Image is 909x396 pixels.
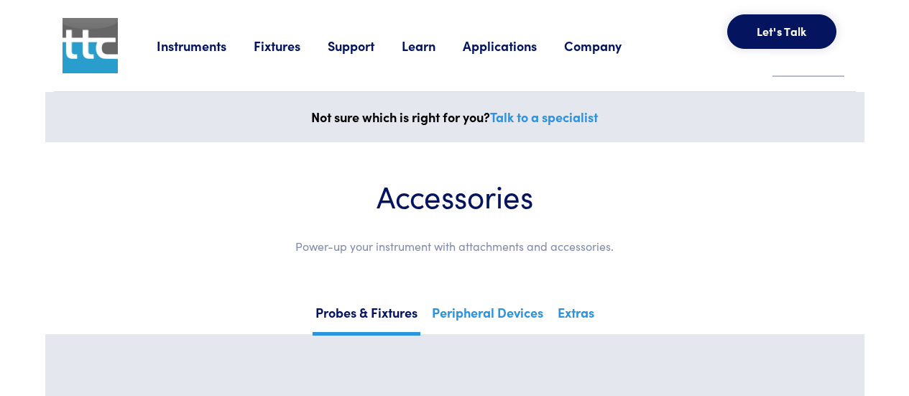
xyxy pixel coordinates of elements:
[88,237,821,256] p: Power-up your instrument with attachments and accessories.
[313,300,420,336] a: Probes & Fixtures
[555,300,597,332] a: Extras
[727,14,836,49] button: Let's Talk
[63,18,118,73] img: ttc_logo_1x1_v1.0.png
[402,37,463,55] a: Learn
[490,108,598,126] a: Talk to a specialist
[429,300,546,332] a: Peripheral Devices
[463,37,564,55] a: Applications
[564,37,649,55] a: Company
[254,37,328,55] a: Fixtures
[88,177,821,215] h1: Accessories
[328,37,402,55] a: Support
[54,106,856,128] p: Not sure which is right for you?
[157,37,254,55] a: Instruments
